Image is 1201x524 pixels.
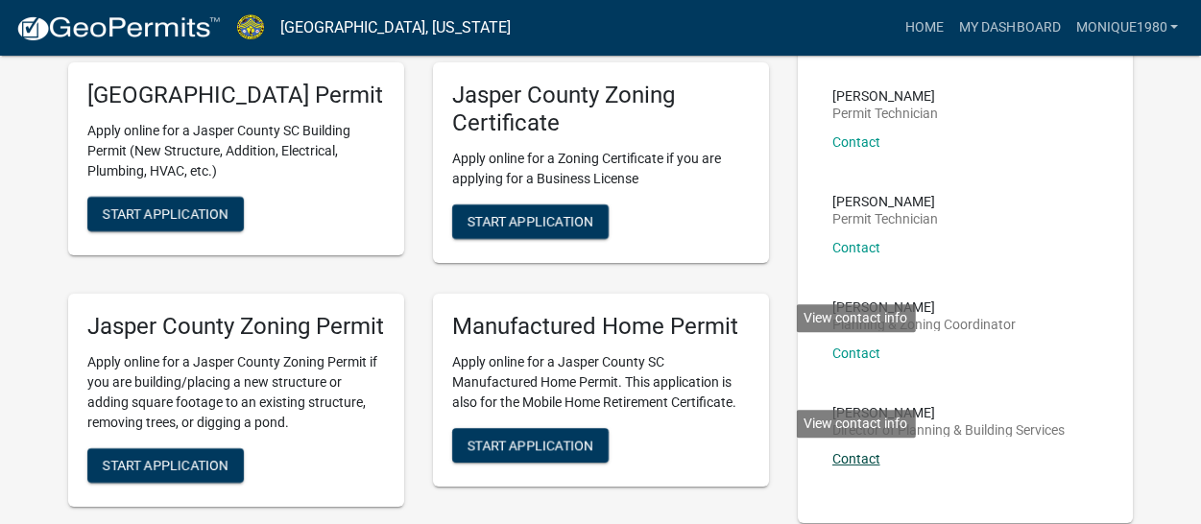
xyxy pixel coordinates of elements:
a: [GEOGRAPHIC_DATA], [US_STATE] [280,12,511,44]
a: Contact [832,240,880,255]
a: Home [898,10,951,46]
a: Contact [832,345,880,361]
h5: [GEOGRAPHIC_DATA] Permit [87,82,385,109]
span: Start Application [468,437,593,452]
p: [PERSON_NAME] [832,406,1065,419]
p: [PERSON_NAME] [832,89,938,103]
button: Start Application [87,448,244,483]
a: Contact [832,451,880,466]
button: Start Application [452,204,609,239]
p: Apply online for a Jasper County Zoning Permit if you are building/placing a new structure or add... [87,352,385,433]
p: Apply online for a Jasper County SC Building Permit (New Structure, Addition, Electrical, Plumbin... [87,121,385,181]
h5: Jasper County Zoning Certificate [452,82,750,137]
p: Apply online for a Jasper County SC Manufactured Home Permit. This application is also for the Mo... [452,352,750,413]
a: Contact [832,134,880,150]
button: Start Application [87,197,244,231]
p: Permit Technician [832,212,938,226]
span: Start Application [468,213,593,228]
p: Director of Planning & Building Services [832,423,1065,437]
p: [PERSON_NAME] [832,300,1016,314]
img: Jasper County, South Carolina [236,14,265,40]
span: Start Application [103,457,228,472]
a: My Dashboard [951,10,1068,46]
p: Apply online for a Zoning Certificate if you are applying for a Business License [452,149,750,189]
h5: Jasper County Zoning Permit [87,313,385,341]
h5: Manufactured Home Permit [452,313,750,341]
wm-workflow-list-section: Applications [68,12,769,521]
button: Start Application [452,428,609,463]
p: [PERSON_NAME] [832,195,938,208]
a: Monique1980 [1068,10,1186,46]
p: Permit Technician [832,107,938,120]
span: Start Application [103,206,228,222]
p: Planning & Zoning Coordinator [832,318,1016,331]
